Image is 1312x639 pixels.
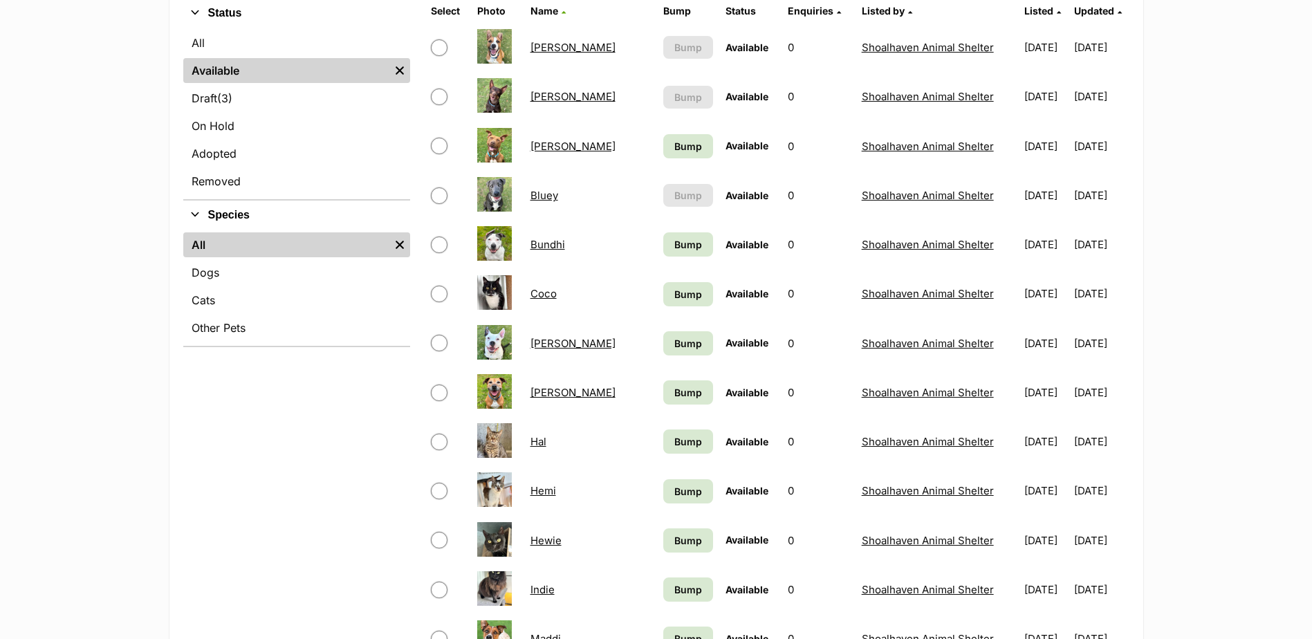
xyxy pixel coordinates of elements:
a: Bump [663,331,713,355]
a: [PERSON_NAME] [530,337,616,350]
td: 0 [782,122,855,170]
td: [DATE] [1019,418,1073,465]
a: Removed [183,169,410,194]
td: 0 [782,319,855,367]
td: 0 [782,517,855,564]
span: Bump [674,90,702,104]
button: Status [183,4,410,22]
td: [DATE] [1074,319,1128,367]
a: Shoalhaven Animal Shelter [862,337,994,350]
td: [DATE] [1074,73,1128,120]
a: Shoalhaven Animal Shelter [862,287,994,300]
span: Bump [674,582,702,597]
td: [DATE] [1074,24,1128,71]
button: Bump [663,86,713,109]
td: [DATE] [1074,369,1128,416]
td: 0 [782,270,855,317]
a: Bump [663,429,713,454]
a: Shoalhaven Animal Shelter [862,90,994,103]
span: Bump [674,336,702,351]
a: Bump [663,282,713,306]
span: Available [726,337,768,349]
a: Shoalhaven Animal Shelter [862,534,994,547]
a: Hal [530,435,546,448]
button: Bump [663,36,713,59]
span: Available [726,41,768,53]
a: On Hold [183,113,410,138]
a: Indie [530,583,555,596]
a: Shoalhaven Animal Shelter [862,583,994,596]
span: translation missing: en.admin.listings.index.attributes.enquiries [788,5,833,17]
td: [DATE] [1019,369,1073,416]
span: Bump [674,484,702,499]
a: Name [530,5,566,17]
span: (3) [217,90,232,106]
div: Status [183,28,410,199]
span: Available [726,534,768,546]
span: Listed by [862,5,905,17]
td: 0 [782,369,855,416]
td: [DATE] [1074,270,1128,317]
a: Enquiries [788,5,841,17]
a: Bluey [530,189,558,202]
a: [PERSON_NAME] [530,41,616,54]
span: Bump [674,434,702,449]
span: Name [530,5,558,17]
a: Updated [1074,5,1122,17]
td: [DATE] [1019,270,1073,317]
a: [PERSON_NAME] [530,386,616,399]
a: [PERSON_NAME] [530,140,616,153]
a: [PERSON_NAME] [530,90,616,103]
td: 0 [782,73,855,120]
a: Shoalhaven Animal Shelter [862,140,994,153]
span: Bump [674,188,702,203]
a: Bump [663,134,713,158]
a: Listed by [862,5,912,17]
a: Bump [663,479,713,503]
a: Draft [183,86,410,111]
span: Bump [674,287,702,302]
a: Shoalhaven Animal Shelter [862,238,994,251]
a: Coco [530,287,557,300]
span: Available [726,485,768,497]
td: [DATE] [1019,122,1073,170]
td: [DATE] [1074,122,1128,170]
a: Shoalhaven Animal Shelter [862,189,994,202]
td: [DATE] [1074,172,1128,219]
td: 0 [782,566,855,613]
td: [DATE] [1074,418,1128,465]
a: Bump [663,232,713,257]
a: All [183,30,410,55]
span: Bump [674,40,702,55]
td: 0 [782,172,855,219]
a: Listed [1024,5,1061,17]
td: [DATE] [1019,172,1073,219]
span: Listed [1024,5,1053,17]
td: [DATE] [1074,221,1128,268]
a: Other Pets [183,315,410,340]
a: Bump [663,577,713,602]
span: Available [726,584,768,595]
span: Available [726,91,768,102]
td: 0 [782,418,855,465]
a: Shoalhaven Animal Shelter [862,386,994,399]
div: Species [183,230,410,346]
td: [DATE] [1019,73,1073,120]
td: [DATE] [1019,319,1073,367]
span: Bump [674,533,702,548]
a: Cats [183,288,410,313]
td: 0 [782,221,855,268]
span: Bump [674,139,702,154]
td: [DATE] [1019,467,1073,515]
td: [DATE] [1074,517,1128,564]
a: Shoalhaven Animal Shelter [862,41,994,54]
a: Bump [663,528,713,553]
a: Dogs [183,260,410,285]
button: Species [183,206,410,224]
a: Remove filter [389,232,410,257]
a: Remove filter [389,58,410,83]
span: Available [726,140,768,151]
span: Bump [674,385,702,400]
td: 0 [782,467,855,515]
a: Hemi [530,484,556,497]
